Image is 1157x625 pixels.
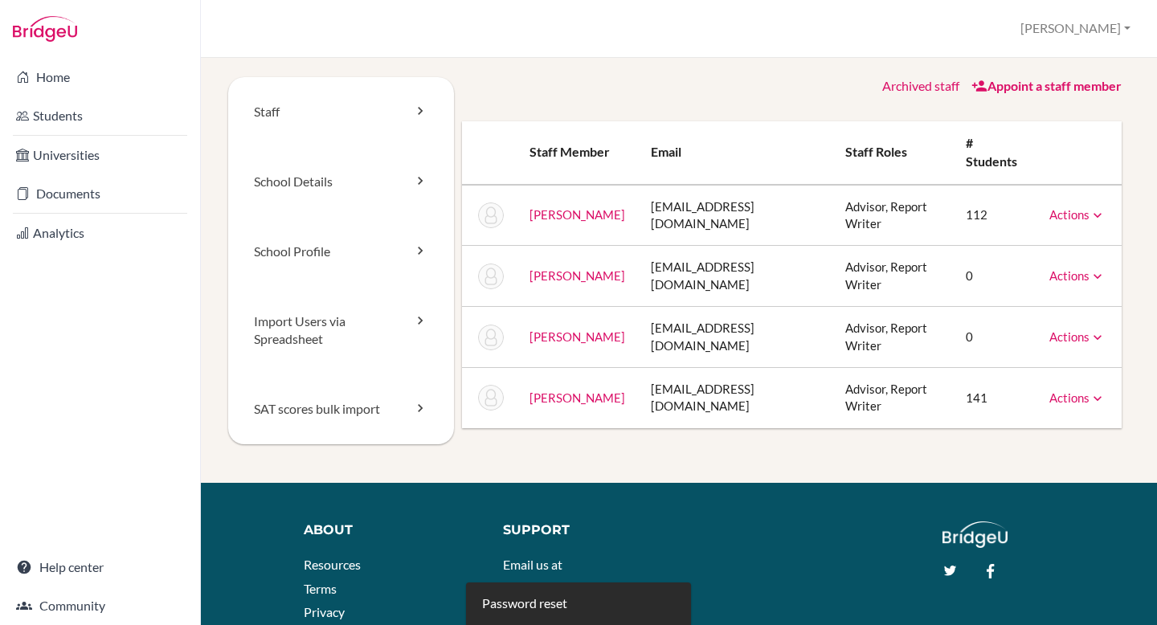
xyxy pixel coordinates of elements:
a: Resources [304,557,361,572]
td: [EMAIL_ADDRESS][DOMAIN_NAME] [638,368,833,428]
a: Email us at [EMAIL_ADDRESS][DOMAIN_NAME] [503,557,611,619]
a: Archived staff [882,78,959,93]
img: logo_white@2x-f4f0deed5e89b7ecb1c2cc34c3e3d731f90f0f143d5ea2071677605dd97b5244.png [942,521,1008,548]
a: [PERSON_NAME] [529,390,625,405]
img: Martin Clarke [478,202,504,228]
td: 0 [953,246,1036,307]
a: Actions [1049,390,1106,405]
td: [EMAIL_ADDRESS][DOMAIN_NAME] [638,246,833,307]
a: School Profile [228,217,454,287]
a: Terms [304,581,337,596]
td: [EMAIL_ADDRESS][DOMAIN_NAME] [638,185,833,246]
th: Staff member [517,121,638,185]
img: Christy Tsui [478,385,504,411]
th: Email [638,121,833,185]
td: Advisor, Report Writer [832,185,953,246]
div: Support [503,521,667,540]
a: [PERSON_NAME] [529,268,625,283]
img: Bridge-U [13,16,77,42]
a: [PERSON_NAME] [529,207,625,222]
a: Documents [3,178,197,210]
a: Home [3,61,197,93]
a: Actions [1049,268,1106,283]
div: About [304,521,480,540]
td: [EMAIL_ADDRESS][DOMAIN_NAME] [638,307,833,368]
a: Actions [1049,329,1106,344]
a: Actions [1049,207,1106,222]
th: Staff roles [832,121,953,185]
a: SAT scores bulk import [228,374,454,444]
a: Universities [3,139,197,171]
div: Password reset [482,594,567,613]
td: Advisor, Report Writer [832,246,953,307]
a: School Details [228,147,454,217]
a: Help center [3,551,197,583]
a: Staff [228,77,454,147]
td: 112 [953,185,1036,246]
a: [PERSON_NAME] [529,329,625,344]
button: [PERSON_NAME] [1013,14,1138,43]
a: Appoint a staff member [971,78,1122,93]
td: 0 [953,307,1036,368]
th: # students [953,121,1036,185]
td: 141 [953,368,1036,428]
img: Erin Loges [478,325,504,350]
td: Advisor, Report Writer [832,307,953,368]
img: Scarlette Leung [478,263,504,289]
a: Students [3,100,197,132]
a: Analytics [3,217,197,249]
td: Advisor, Report Writer [832,368,953,428]
a: Import Users via Spreadsheet [228,287,454,375]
